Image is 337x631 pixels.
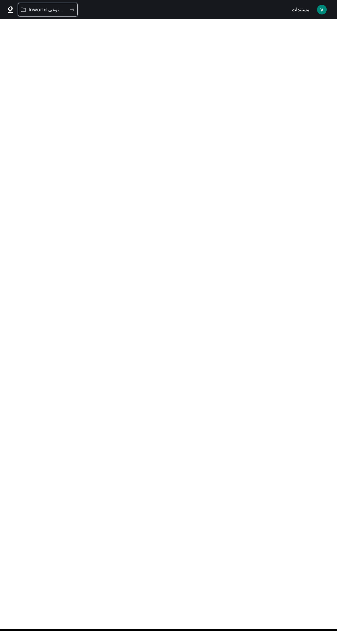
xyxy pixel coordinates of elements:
font: مستندات [292,7,309,12]
button: همه فضاهای کاری [18,3,78,17]
a: مستندات [289,3,312,17]
font: دموهای هوش مصنوعی Inworld [29,7,94,12]
button: نماد کاربر [315,3,329,17]
img: نماد کاربر [317,5,327,14]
